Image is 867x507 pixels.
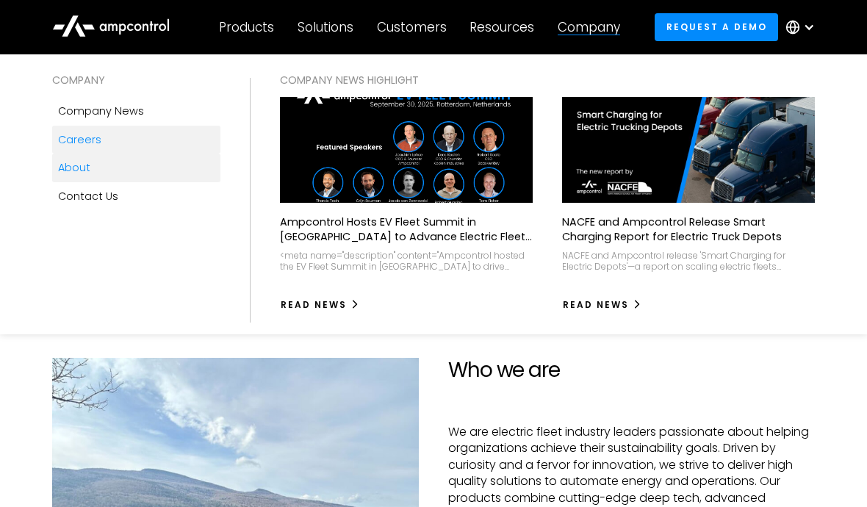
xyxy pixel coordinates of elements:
[448,358,815,383] h2: Who we are
[280,293,360,317] a: Read News
[377,19,447,35] div: Customers
[470,19,534,35] div: Resources
[280,72,815,88] div: COMPANY NEWS Highlight
[281,298,347,312] div: Read News
[558,19,620,35] div: Company
[562,215,815,244] p: NACFE and Ampcontrol Release Smart Charging Report for Electric Truck Depots
[219,19,274,35] div: Products
[58,159,90,176] div: About
[280,250,533,273] div: <meta name="description" content="Ampcontrol hosted the EV Fleet Summit in [GEOGRAPHIC_DATA] to d...
[52,182,221,210] a: Contact Us
[58,188,118,204] div: Contact Us
[563,298,629,312] div: Read News
[52,97,221,125] a: Company news
[298,19,353,35] div: Solutions
[52,72,221,88] div: COMPANY
[52,154,221,181] a: About
[52,126,221,154] a: Careers
[280,215,533,244] p: Ampcontrol Hosts EV Fleet Summit in [GEOGRAPHIC_DATA] to Advance Electric Fleet Management in [GE...
[562,293,642,317] a: Read News
[562,250,815,273] div: NACFE and Ampcontrol release 'Smart Charging for Electric Depots'—a report on scaling electric fl...
[58,132,101,148] div: Careers
[58,103,144,119] div: Company news
[655,13,778,40] a: Request a demo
